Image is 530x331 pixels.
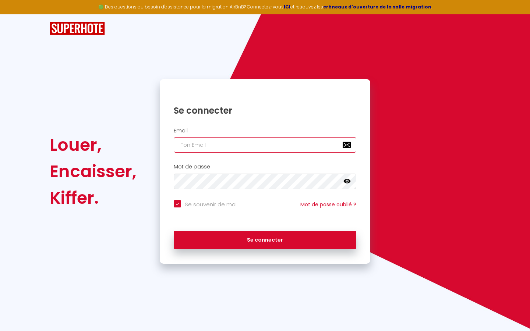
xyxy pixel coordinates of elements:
[323,4,431,10] a: créneaux d'ouverture de la salle migration
[6,3,28,25] button: Ouvrir le widget de chat LiveChat
[300,201,356,208] a: Mot de passe oublié ?
[284,4,290,10] a: ICI
[174,231,356,249] button: Se connecter
[174,137,356,153] input: Ton Email
[174,105,356,116] h1: Se connecter
[50,22,105,35] img: SuperHote logo
[50,185,137,211] div: Kiffer.
[50,132,137,158] div: Louer,
[50,158,137,185] div: Encaisser,
[174,128,356,134] h2: Email
[174,164,356,170] h2: Mot de passe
